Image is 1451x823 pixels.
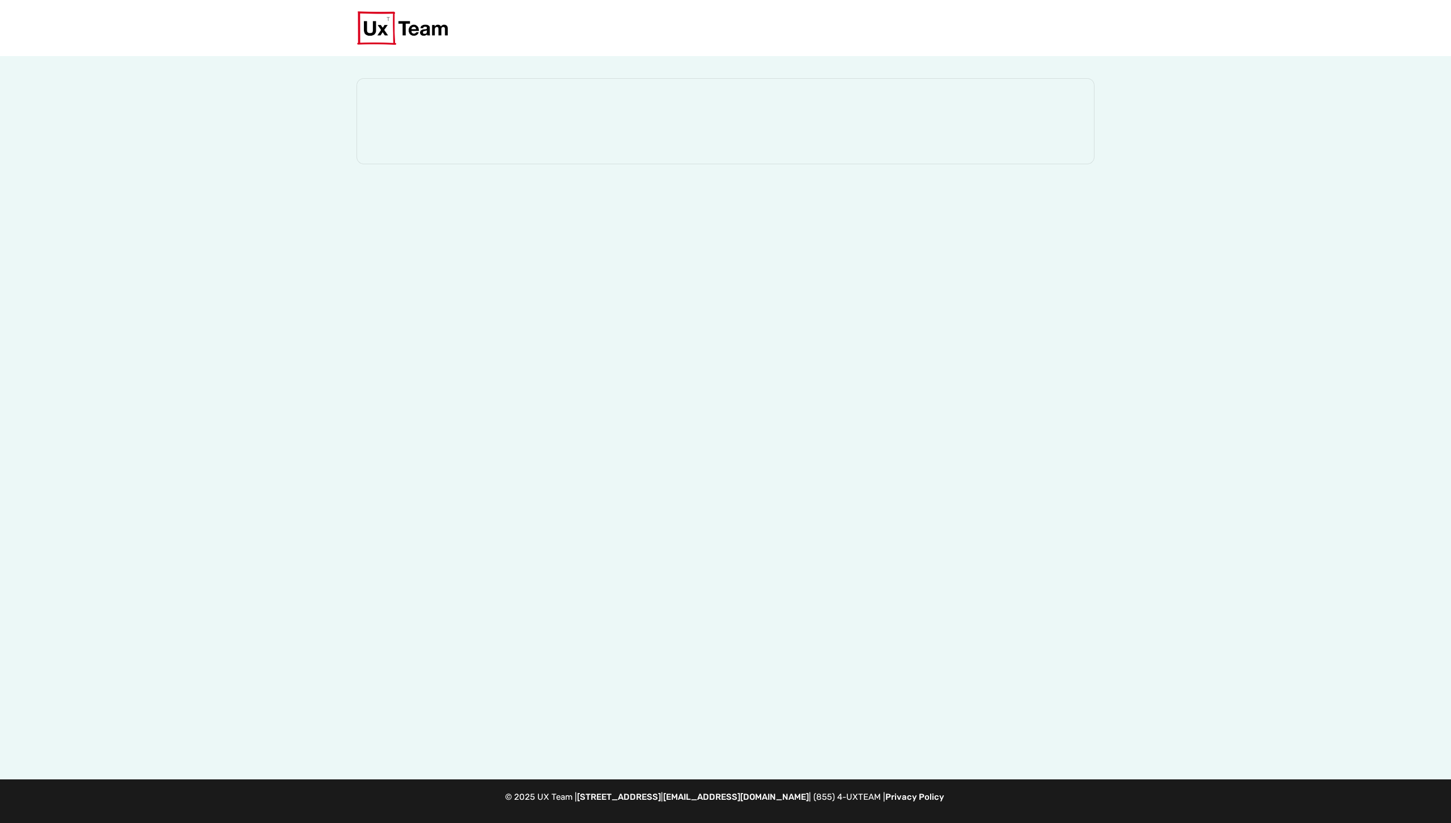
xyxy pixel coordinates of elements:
[885,792,944,802] a: Privacy Policy
[357,79,1094,164] iframe: f491f7b7
[663,792,809,802] a: [EMAIL_ADDRESS][DOMAIN_NAME]
[357,11,448,45] img: UX Team
[505,792,947,802] span: © 2025 UX Team | | | (855) 4-UXTEAM |
[577,792,661,802] a: [STREET_ADDRESS]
